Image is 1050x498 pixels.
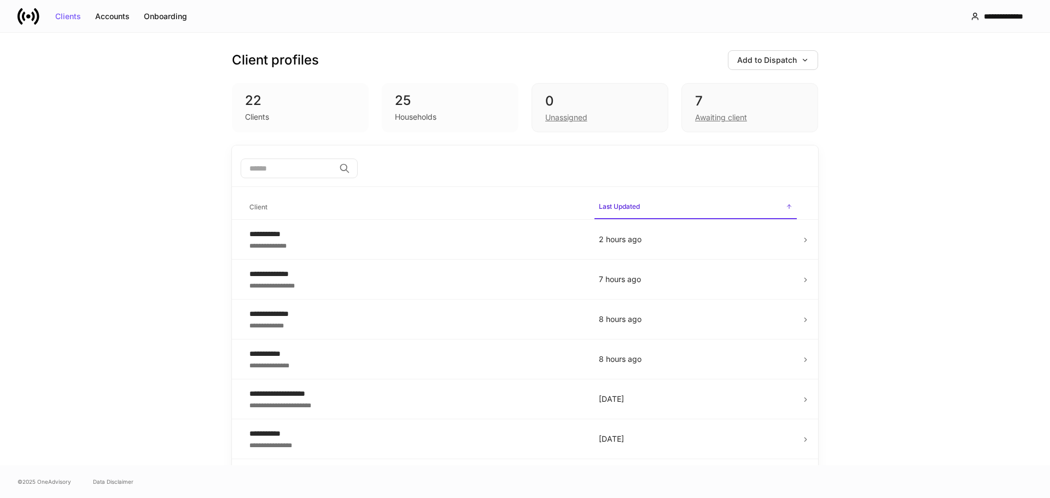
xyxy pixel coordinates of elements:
span: Client [245,196,586,219]
p: 8 hours ago [599,314,792,325]
div: Awaiting client [695,112,747,123]
button: Onboarding [137,8,194,25]
div: 7 [695,92,804,110]
h3: Client profiles [232,51,319,69]
div: Unassigned [545,112,587,123]
p: 8 hours ago [599,354,792,365]
div: 0Unassigned [532,83,668,132]
button: Accounts [88,8,137,25]
div: Accounts [95,13,130,20]
span: Last Updated [594,196,797,219]
div: Clients [55,13,81,20]
h6: Client [249,202,267,212]
p: [DATE] [599,433,792,444]
button: Add to Dispatch [728,50,818,70]
a: Data Disclaimer [93,477,133,486]
h6: Last Updated [599,201,640,212]
div: 0 [545,92,655,110]
p: 7 hours ago [599,274,792,285]
div: 7Awaiting client [681,83,818,132]
p: 2 hours ago [599,234,792,245]
div: 25 [395,92,505,109]
p: [DATE] [599,394,792,405]
div: Add to Dispatch [737,56,809,64]
div: Clients [245,112,269,122]
div: Onboarding [144,13,187,20]
button: Clients [48,8,88,25]
div: Households [395,112,436,122]
span: © 2025 OneAdvisory [17,477,71,486]
div: 22 [245,92,355,109]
